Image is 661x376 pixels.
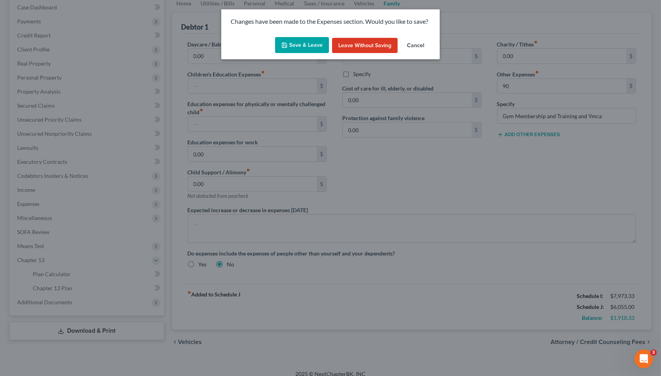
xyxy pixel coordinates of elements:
p: Changes have been made to the Expenses section. Would you like to save? [231,17,430,26]
span: 3 [650,349,657,356]
iframe: Intercom live chat [634,349,653,368]
button: Leave without Saving [332,38,398,53]
button: Cancel [401,38,430,53]
button: Save & Leave [275,37,329,53]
